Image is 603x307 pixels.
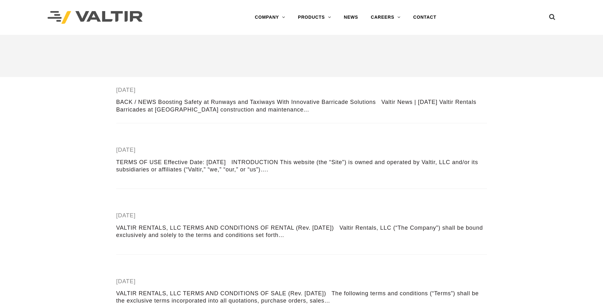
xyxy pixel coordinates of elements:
[116,290,487,305] p: VALTIR RENTALS, LLC TERMS AND CONDITIONS OF SALE (Rev. [DATE]) The following terms and conditions...
[364,11,407,24] a: CAREERS
[116,212,136,219] a: [DATE]
[116,99,487,113] div: BACK / NEWS Boosting Safety at Runways and Taxiways With Innovative Barricade Solutions Valtir Ne...
[116,133,195,143] a: Terms of Use
[407,11,443,24] a: CONTACT
[116,198,308,209] a: Terms and Conditions of Rental
[232,51,262,61] span: signs
[116,278,136,285] a: [DATE]
[248,11,292,24] a: COMPANY
[337,11,364,24] a: NEWS
[292,11,337,24] a: PRODUCTS
[48,11,143,24] img: Valtir
[116,87,136,93] a: [DATE]
[116,147,136,153] a: [DATE]
[116,44,487,67] h1: Search Results for:
[116,159,487,174] p: TERMS OF USE Effective Date: [DATE] INTRODUCTION This website (the “Site”) is owned and operated ...
[116,224,487,239] p: VALTIR RENTALS, LLC TERMS AND CONDITIONS OF RENTAL (Rev. [DATE]) Valtir Rentals, LLC (“The Compan...
[116,264,295,275] a: Terms and Conditions of Sale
